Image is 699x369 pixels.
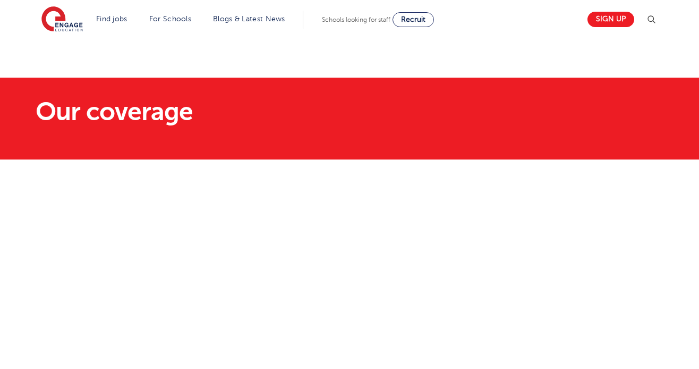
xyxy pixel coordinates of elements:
a: For Schools [149,15,191,23]
a: Find jobs [96,15,127,23]
span: Recruit [401,15,425,23]
a: Recruit [393,12,434,27]
a: Blogs & Latest News [213,15,285,23]
a: Sign up [587,12,634,27]
h1: Our coverage [36,99,449,124]
img: Engage Education [41,6,83,33]
span: Schools looking for staff [322,16,390,23]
